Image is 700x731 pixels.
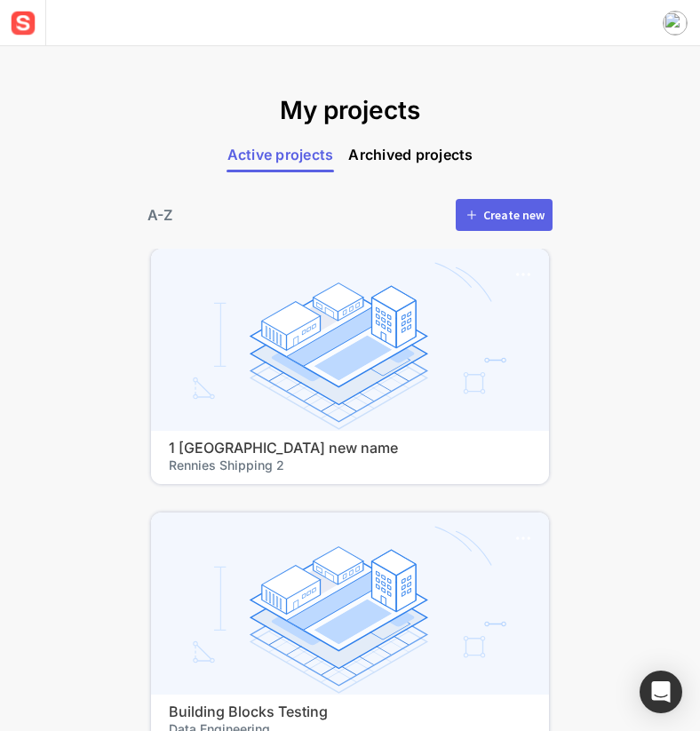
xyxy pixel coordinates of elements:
[483,209,545,221] div: Create new
[640,671,682,713] div: Open Intercom Messenger
[456,199,553,231] button: Create new
[169,457,531,473] span: Rennies Shipping 2
[280,96,420,126] h1: My projects
[169,440,531,457] h4: 1 [GEOGRAPHIC_DATA] new name
[227,144,334,166] span: Active projects
[348,144,473,166] span: Archived projects
[7,7,39,39] img: sensat
[147,204,172,226] div: A-Z
[169,703,531,720] h4: Building Blocks Testing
